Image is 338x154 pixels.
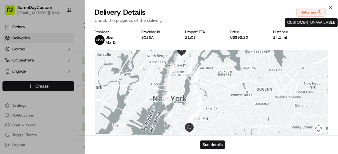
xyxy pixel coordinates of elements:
div: 22 [195,101,203,109]
div: 21 [195,98,203,106]
span: Delivery Details [95,7,146,17]
div: 51 [170,62,178,70]
div: 4 [183,47,191,55]
div: Provider Id [142,30,175,34]
div: 49 [165,74,173,82]
button: 9C25A [142,35,154,40]
img: Google [97,134,117,142]
div: 19 [191,88,199,96]
div: Dropoff ETA [185,30,220,34]
button: Start new chat [105,61,112,68]
div: 21:03 [185,35,220,40]
div: 47 [164,83,172,91]
div: 17 [191,76,199,84]
img: Nash [6,6,18,18]
div: 30 [185,118,193,126]
div: 26 [192,112,200,120]
div: 13 [185,65,193,73]
div: 52 [174,54,182,62]
p: Uber [106,35,117,40]
span: SameDayCustom [19,95,51,100]
div: Past conversations [6,80,41,85]
img: 1736555255976-a54dd68f-1ca7-489b-9aae-adbdc363a1c4 [6,59,17,70]
a: Powered byPylon [43,108,74,113]
div: 25 [193,109,201,117]
div: We're available if you need us! [28,65,85,70]
span: Pylon [61,109,74,113]
div: 43 [170,120,178,128]
div: CUSTOMER_UNAVAILABLE [285,18,338,27]
div: 29 [185,115,193,123]
div: 15 [184,69,192,77]
button: Map camera controls [312,122,325,134]
div: 14.1 mi [273,35,303,40]
div: 53 [178,52,186,60]
div: 27 [189,113,197,120]
div: 38 [186,134,194,142]
div: Start new chat [28,59,101,65]
div: 23 [195,106,203,114]
img: 1738778727109-b901c2ba-d612-49f7-a14d-d897ce62d23f [13,59,24,70]
div: Location Not Live [95,134,131,142]
div: 9 [180,53,188,61]
div: 24 [195,107,203,115]
button: See all [95,79,112,86]
div: 20 [194,94,202,102]
div: 44 [165,111,173,119]
div: 10 [185,57,193,65]
div: 12 [187,61,195,69]
div: 48 [164,78,172,86]
div: 28 [187,113,195,121]
span: • [52,95,54,100]
div: 41 [182,133,190,141]
button: Returned [296,8,326,17]
div: Distance [273,30,303,34]
button: See details [200,140,225,149]
span: [DATE] [56,95,68,100]
div: 11 [186,57,194,65]
img: uber-new-logo.jpeg [95,35,105,45]
div: US$92.20 [230,35,263,40]
div: 5 [181,51,189,59]
img: SameDayCustom [6,89,16,99]
p: Check the progress of the delivery [95,17,328,23]
div: Price [230,30,263,34]
div: 42 [179,130,187,138]
span: ALY D. [106,40,117,45]
div: 18 [190,84,198,92]
p: Welcome 👋 [6,25,112,34]
div: Provider [95,30,132,34]
div: 46 [163,92,171,100]
input: Got a question? Start typing here... [16,40,111,46]
a: Open this area in Google Maps (opens a new window) [97,134,117,142]
div: 40 [182,133,190,141]
div: 14 [184,66,192,74]
div: 50 [167,67,175,75]
div: 16 [192,70,200,78]
div: 45 [162,97,170,105]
